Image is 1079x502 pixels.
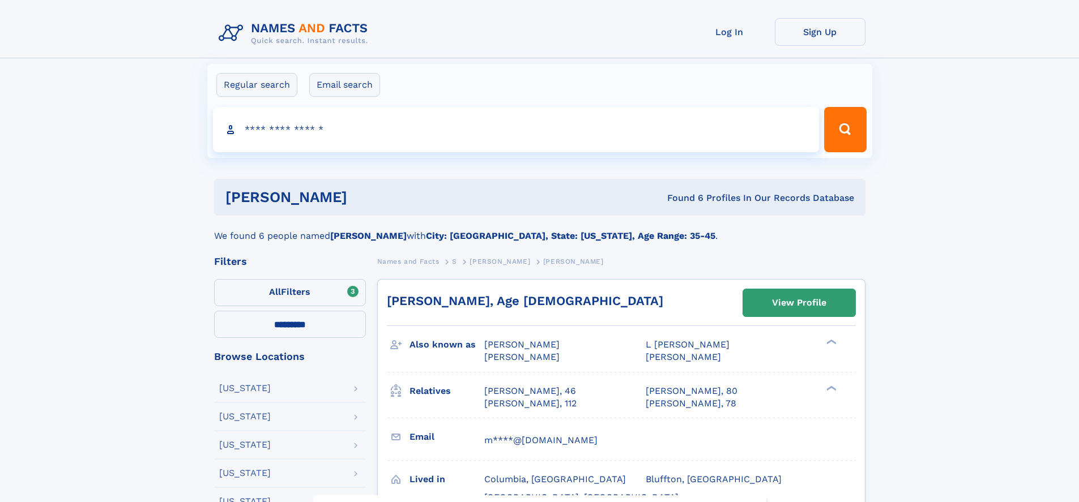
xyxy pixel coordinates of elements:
h3: Email [410,427,484,447]
div: [US_STATE] [219,469,271,478]
a: S [452,254,457,268]
a: [PERSON_NAME], 80 [646,385,737,397]
b: [PERSON_NAME] [330,230,407,241]
span: All [269,286,281,297]
h3: Lived in [410,470,484,489]
h3: Relatives [410,381,484,401]
div: [US_STATE] [219,440,271,449]
span: L [PERSON_NAME] [646,339,730,350]
span: Columbia, [GEOGRAPHIC_DATA] [484,474,626,484]
div: [US_STATE] [219,412,271,421]
div: ❯ [824,338,837,346]
div: ❯ [824,384,837,392]
span: [PERSON_NAME] [484,351,560,362]
h3: Also known as [410,335,484,354]
div: We found 6 people named with . [214,216,865,243]
span: [PERSON_NAME] [484,339,560,350]
div: Browse Locations [214,351,366,362]
img: Logo Names and Facts [214,18,377,49]
span: [PERSON_NAME] [470,258,530,265]
a: [PERSON_NAME], 78 [646,397,736,410]
span: [PERSON_NAME] [646,351,721,362]
a: [PERSON_NAME], 112 [484,397,577,410]
a: [PERSON_NAME], Age [DEMOGRAPHIC_DATA] [387,294,663,308]
div: Found 6 Profiles In Our Records Database [507,192,854,204]
a: Log In [684,18,775,46]
a: Sign Up [775,18,865,46]
div: [US_STATE] [219,384,271,393]
a: View Profile [743,289,855,316]
span: S [452,258,457,265]
input: search input [213,107,820,152]
h1: [PERSON_NAME] [225,190,507,204]
label: Filters [214,279,366,306]
label: Regular search [216,73,297,97]
a: Names and Facts [377,254,440,268]
span: [PERSON_NAME] [543,258,604,265]
button: Search Button [824,107,866,152]
div: Filters [214,256,366,267]
div: View Profile [772,290,826,316]
b: City: [GEOGRAPHIC_DATA], State: [US_STATE], Age Range: 35-45 [426,230,715,241]
a: [PERSON_NAME], 46 [484,385,576,397]
span: Bluffton, [GEOGRAPHIC_DATA] [646,474,782,484]
a: [PERSON_NAME] [470,254,530,268]
label: Email search [309,73,380,97]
